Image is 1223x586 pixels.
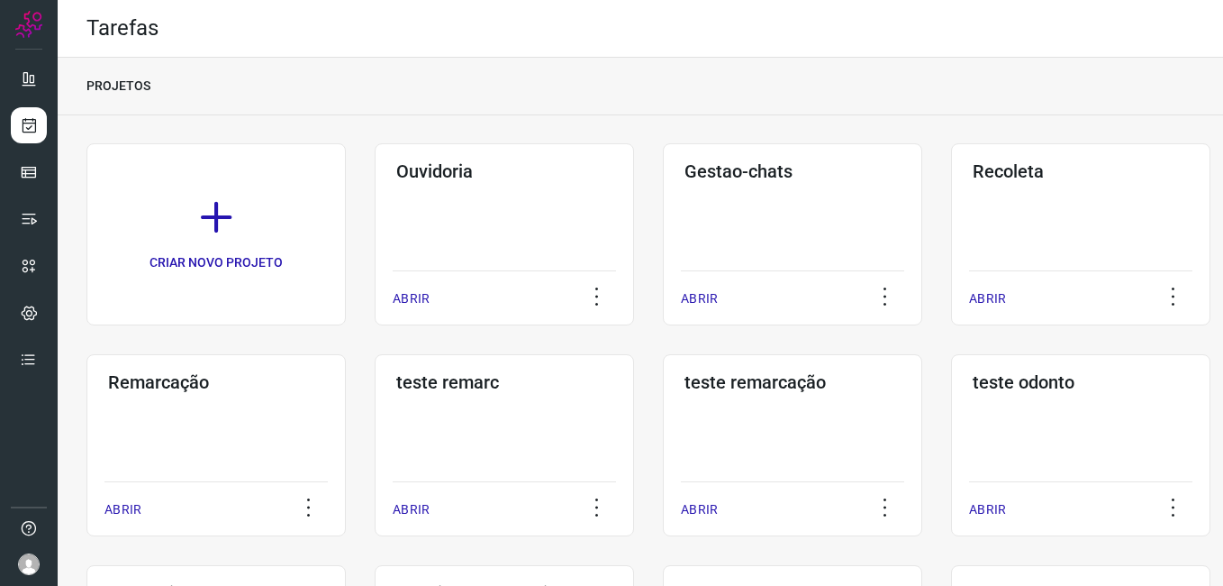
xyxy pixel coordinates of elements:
[973,160,1189,182] h3: Recoleta
[969,289,1006,308] p: ABRIR
[681,289,718,308] p: ABRIR
[18,554,40,575] img: avatar-user-boy.jpg
[684,371,901,393] h3: teste remarcação
[15,11,42,38] img: Logo
[396,160,612,182] h3: Ouvidoria
[86,15,159,41] h2: Tarefas
[684,160,901,182] h3: Gestao-chats
[108,371,324,393] h3: Remarcação
[104,500,141,519] p: ABRIR
[681,500,718,519] p: ABRIR
[393,500,430,519] p: ABRIR
[396,371,612,393] h3: teste remarc
[969,500,1006,519] p: ABRIR
[393,289,430,308] p: ABRIR
[149,253,283,272] p: CRIAR NOVO PROJETO
[973,371,1189,393] h3: teste odonto
[86,77,150,96] p: PROJETOS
